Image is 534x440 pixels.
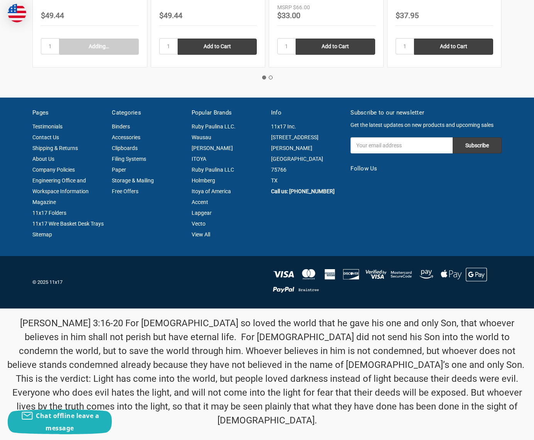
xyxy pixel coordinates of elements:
a: Sitemap [32,231,52,238]
a: Clipboards [112,145,138,151]
img: duty and tax information for United States [8,4,26,22]
a: Storage & Mailing [112,177,154,184]
p: [PERSON_NAME] 3:16-20 For [DEMOGRAPHIC_DATA] so loved the world that he gave his one and only Son... [4,316,530,427]
p: Get the latest updates on new products and upcoming sales [350,121,502,129]
button: 1 of 2 [262,76,266,79]
p: © 2025 11x17 [32,278,263,286]
input: Your email address [350,137,453,153]
a: 11x17 Wire Basket Desk Trays [32,221,104,227]
a: Free Offers [112,188,138,194]
input: Add to Cart [296,39,375,55]
span: Chat offline leave a message [36,411,99,432]
a: Engineering Office and Workspace Information Magazine [32,177,89,205]
a: [PERSON_NAME] [192,145,233,151]
input: Add to Cart [178,39,257,55]
a: Paper [112,167,126,173]
a: Accessories [112,134,140,140]
a: View All [192,231,210,238]
button: 2 of 2 [269,76,273,79]
a: Wausau [192,134,211,140]
a: Accent [192,199,208,205]
a: Testimonials [32,123,62,130]
h5: Info [271,108,342,117]
span: $66.00 [293,4,310,10]
address: 11x17 Inc. [STREET_ADDRESS][PERSON_NAME] [GEOGRAPHIC_DATA] 75766 TX [271,121,342,186]
input: Subscribe [453,137,502,153]
button: Chat offline leave a message [8,410,112,434]
a: Shipping & Returns [32,145,78,151]
a: Ruby Paulina LLC [192,167,234,173]
a: Filing Systems [112,156,146,162]
span: $49.44 [159,11,182,20]
a: ITOYA [192,156,206,162]
input: Adding… [59,39,139,55]
div: MSRP [277,3,292,12]
a: Holmberg [192,177,215,184]
a: Vecto [192,221,206,227]
a: About Us [32,156,54,162]
a: Binders [112,123,130,130]
span: $37.95 [396,11,419,20]
a: Itoya of America [192,188,231,194]
h5: Categories [112,108,183,117]
span: $33.00 [277,11,300,20]
input: Add to Cart [414,39,494,55]
a: Call us: [PHONE_NUMBER] [271,188,335,194]
a: Ruby Paulina LLC. [192,123,236,130]
span: $49.44 [41,11,64,20]
h5: Follow Us [350,164,502,173]
a: Lapgear [192,210,212,216]
a: Company Policies [32,167,75,173]
a: Contact Us [32,134,59,140]
a: 11x17 Folders [32,210,66,216]
h5: Pages [32,108,104,117]
h5: Popular Brands [192,108,263,117]
h5: Subscribe to our newsletter [350,108,502,117]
